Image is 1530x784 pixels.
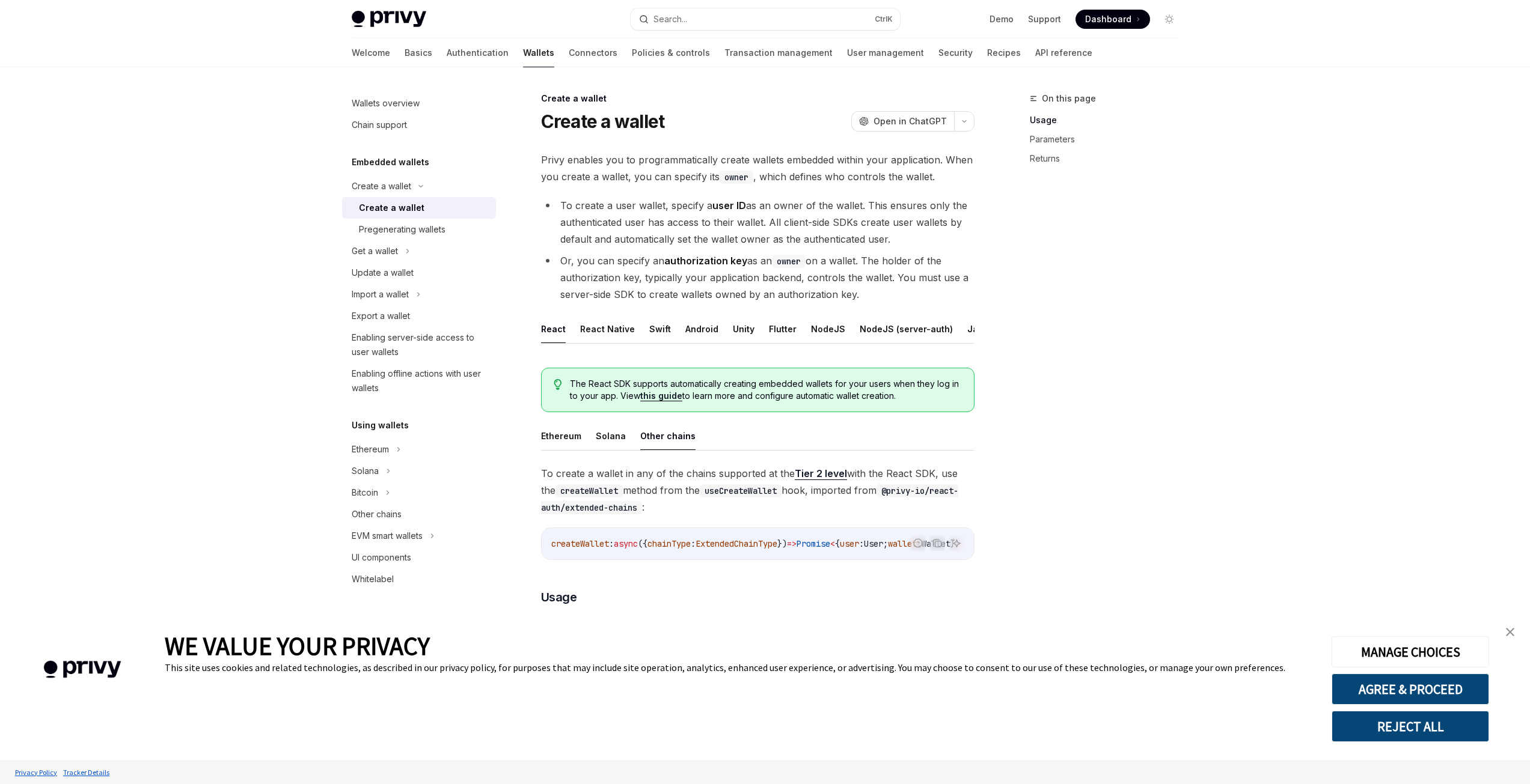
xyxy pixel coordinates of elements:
button: MANAGE CHOICES [1332,636,1489,667]
button: Search...CtrlK [631,8,900,30]
li: To create a user wallet, specify a as an owner of the wallet. This ensures only the authenticated... [541,197,975,248]
a: Returns [1030,149,1189,168]
span: To create a wallet in any of the chains supported at the with the React SDK, use the method from ... [541,465,975,515]
span: WE VALUE YOUR PRIVACY [165,630,430,661]
button: AGREE & PROCEED [1332,673,1489,705]
span: Open in ChatGPT [874,115,947,127]
button: Other chains [640,422,696,450]
a: Tier 2 level [795,467,847,480]
a: API reference [1035,38,1092,67]
a: Support [1028,13,1061,25]
span: }) [777,538,787,549]
button: Copy the contents from the code block [929,535,945,551]
div: Create a wallet [359,201,424,215]
div: Other chains [352,507,402,521]
button: React Native [580,315,635,343]
button: Java [967,315,988,343]
a: Connectors [569,38,617,67]
button: Unity [733,315,754,343]
a: Demo [990,13,1014,25]
h1: Create a wallet [541,111,665,132]
button: Solana [596,422,626,450]
div: Create a wallet [352,179,411,193]
span: => [787,538,797,549]
div: Wallets overview [352,96,420,111]
button: Toggle dark mode [1160,10,1179,29]
h5: Using wallets [352,418,409,433]
code: owner [720,171,753,184]
button: Ask AI [949,535,964,551]
a: User management [847,38,924,67]
a: Security [938,38,973,67]
img: light logo [352,11,426,28]
a: Export a wallet [342,305,496,327]
div: Create a wallet [541,93,975,105]
strong: user ID [712,199,746,211]
code: createWallet [555,484,623,497]
code: useCreateWallet [700,484,782,497]
div: EVM smart wallets [352,529,423,543]
div: Bitcoin [352,485,378,500]
button: NodeJS (server-auth) [860,315,953,343]
div: UI components [352,550,411,565]
span: user [840,538,859,549]
div: This site uses cookies and related technologies, as described in our privacy policy, for purposes... [165,661,1314,673]
button: Swift [649,315,671,343]
button: REJECT ALL [1332,711,1489,742]
a: Recipes [987,38,1021,67]
a: Policies & controls [632,38,710,67]
a: Wallets overview [342,93,496,114]
a: Authentication [447,38,509,67]
span: Dashboard [1085,13,1131,25]
span: Promise [797,538,830,549]
a: Dashboard [1076,10,1150,29]
span: { [835,538,840,549]
span: On this page [1042,91,1096,106]
div: Pregenerating wallets [359,222,445,237]
button: Report incorrect code [910,535,926,551]
a: Welcome [352,38,390,67]
a: Tracker Details [60,762,112,783]
span: : [859,538,864,549]
span: Privy enables you to programmatically create wallets embedded within your application. When you c... [541,151,975,185]
h5: Funding [352,609,386,624]
a: Basics [405,38,432,67]
span: The React SDK supports automatically creating embedded wallets for your users when they log in to... [570,378,961,402]
div: Search... [653,12,687,26]
span: async [614,538,638,549]
span: User [864,538,883,549]
a: UI components [342,547,496,568]
svg: Tip [554,379,562,390]
span: Ctrl K [875,14,893,24]
span: < [830,538,835,549]
strong: authorization key [664,255,747,267]
span: chainType [647,538,691,549]
img: company logo [18,643,147,696]
span: Usage [541,589,577,606]
a: Enabling offline actions with user wallets [342,363,496,399]
a: Other chains [342,503,496,525]
a: Create a wallet [342,197,496,219]
button: Flutter [769,315,797,343]
span: ExtendedChainType [696,538,777,549]
a: Parameters [1030,130,1189,149]
a: Usage [1030,111,1189,130]
span: ; [883,538,888,549]
a: Pregenerating wallets [342,219,496,240]
div: Enabling server-side access to user wallets [352,330,489,359]
a: Wallets [523,38,554,67]
div: Import a wallet [352,287,409,302]
span: createWallet [551,538,609,549]
div: Ethereum [352,442,389,457]
div: Get a wallet [352,244,398,258]
button: Ethereum [541,422,581,450]
div: Update a wallet [352,266,414,280]
img: close banner [1506,628,1514,636]
button: React [541,315,566,343]
button: NodeJS [811,315,845,343]
code: owner [772,255,806,268]
span: : [609,538,614,549]
div: Enabling offline actions with user wallets [352,366,489,395]
div: Solana [352,464,379,478]
a: Update a wallet [342,262,496,284]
